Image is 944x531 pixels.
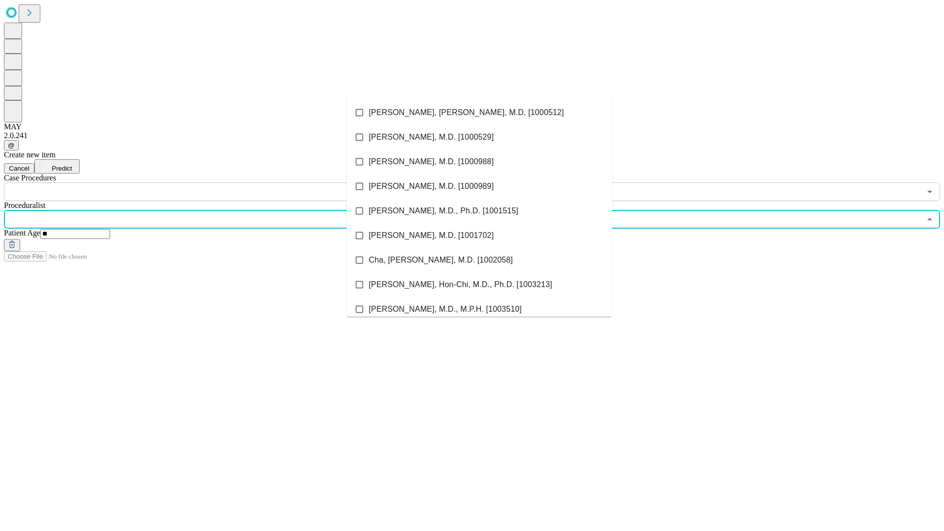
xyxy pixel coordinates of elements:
[369,279,552,291] span: [PERSON_NAME], Hon-Chi, M.D., Ph.D. [1003213]
[369,131,494,143] span: [PERSON_NAME], M.D. [1000529]
[369,107,564,118] span: [PERSON_NAME], [PERSON_NAME], M.D. [1000512]
[369,205,518,217] span: [PERSON_NAME], M.D., Ph.D. [1001515]
[9,165,29,172] span: Cancel
[369,230,494,241] span: [PERSON_NAME], M.D. [1001702]
[4,174,56,182] span: Scheduled Procedure
[34,159,80,174] button: Predict
[4,122,940,131] div: MAY
[369,303,522,315] span: [PERSON_NAME], M.D., M.P.H. [1003510]
[4,163,34,174] button: Cancel
[369,254,513,266] span: Cha, [PERSON_NAME], M.D. [1002058]
[923,212,937,226] button: Close
[52,165,72,172] span: Predict
[369,156,494,168] span: [PERSON_NAME], M.D. [1000988]
[4,201,45,209] span: Proceduralist
[369,180,494,192] span: [PERSON_NAME], M.D. [1000989]
[923,185,937,199] button: Open
[4,229,40,237] span: Patient Age
[4,131,940,140] div: 2.0.241
[4,140,19,150] button: @
[8,142,15,149] span: @
[4,150,56,159] span: Create new item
